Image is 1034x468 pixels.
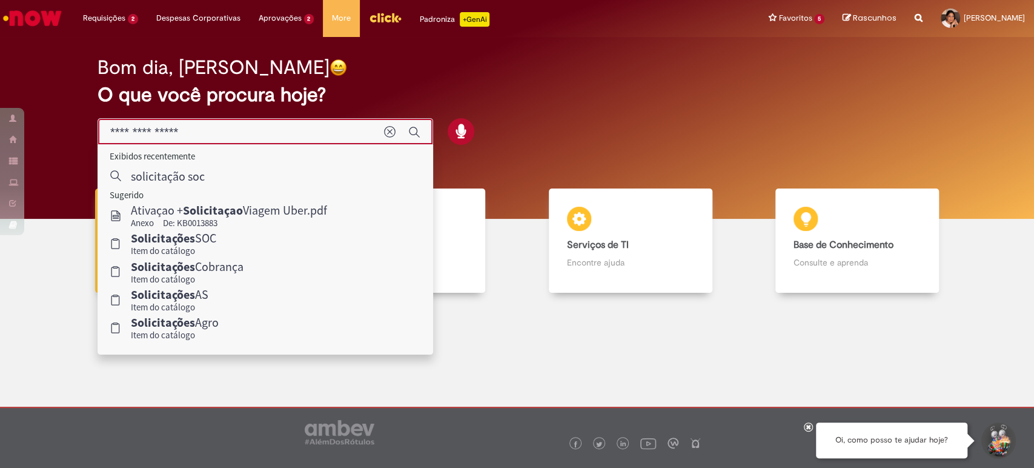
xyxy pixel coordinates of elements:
[668,438,678,449] img: logo_footer_workplace.png
[814,14,824,24] span: 5
[128,14,138,24] span: 2
[620,441,626,448] img: logo_footer_linkedin.png
[690,438,701,449] img: logo_footer_naosei.png
[305,420,374,444] img: logo_footer_ambev_rotulo_gray.png
[596,441,602,447] img: logo_footer_twitter.png
[794,239,893,251] b: Base de Conhecimento
[778,12,812,24] span: Favoritos
[304,14,314,24] span: 2
[517,189,744,293] a: Serviços de TI Encontre ajuda
[156,12,240,24] span: Despesas Corporativas
[332,12,351,24] span: More
[567,239,629,251] b: Serviços de TI
[744,189,970,293] a: Base de Conhecimento Consulte e aprenda
[853,12,896,24] span: Rascunhos
[98,84,936,105] h2: O que você procura hoje?
[640,435,656,451] img: logo_footer_youtube.png
[369,8,402,27] img: click_logo_yellow_360x200.png
[567,256,694,269] p: Encontre ajuda
[843,13,896,24] a: Rascunhos
[964,13,1025,23] span: [PERSON_NAME]
[83,12,125,24] span: Requisições
[1,6,64,30] img: ServiceNow
[460,12,489,27] p: +GenAi
[259,12,302,24] span: Aprovações
[794,256,921,269] p: Consulte e aprenda
[816,423,967,458] div: Oi, como posso te ajudar hoje?
[420,12,489,27] div: Padroniza
[572,441,578,447] img: logo_footer_facebook.png
[64,189,290,293] a: Tirar dúvidas Tirar dúvidas com Lupi Assist e Gen Ai
[330,59,347,76] img: happy-face.png
[979,423,1016,459] button: Iniciar Conversa de Suporte
[98,57,330,78] h2: Bom dia, [PERSON_NAME]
